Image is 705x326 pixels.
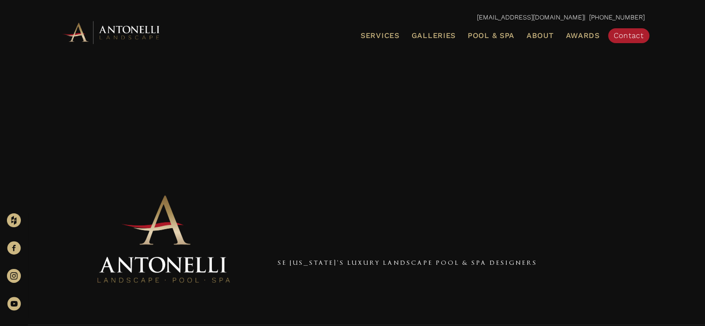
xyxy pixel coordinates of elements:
[565,31,599,40] span: Awards
[614,31,644,40] span: Contact
[408,30,459,42] a: Galleries
[61,19,163,45] img: Antonelli Horizontal Logo
[523,30,558,42] a: About
[361,32,400,39] span: Services
[562,30,603,42] a: Awards
[357,30,403,42] a: Services
[7,213,21,227] img: Houzz
[61,12,645,24] p: | [PHONE_NUMBER]
[468,31,514,40] span: Pool & Spa
[608,28,649,43] a: Contact
[278,259,537,266] a: SE [US_STATE]'s Luxury Landscape Pool & Spa Designers
[412,31,456,40] span: Galleries
[94,192,233,288] img: Antonelli Stacked Logo
[464,30,518,42] a: Pool & Spa
[527,32,554,39] span: About
[477,13,584,21] a: [EMAIL_ADDRESS][DOMAIN_NAME]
